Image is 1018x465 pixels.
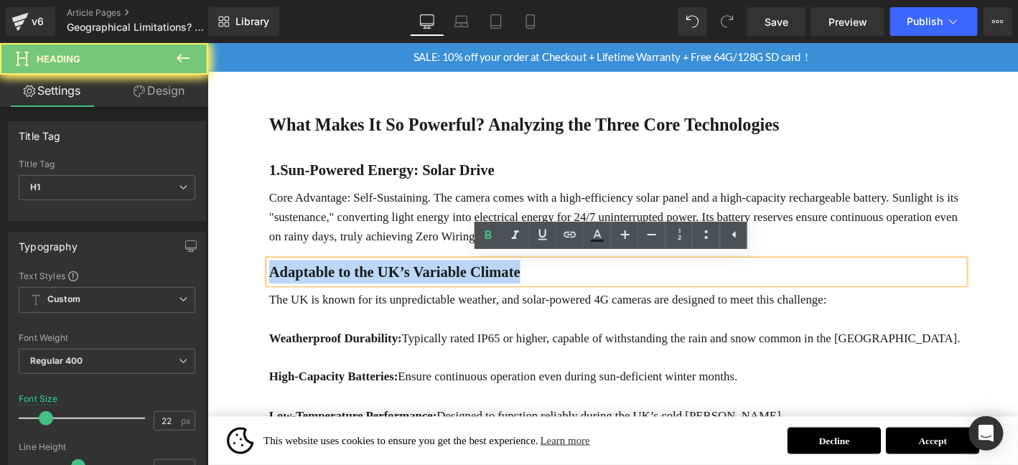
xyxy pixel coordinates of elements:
a: Desktop [410,7,444,36]
div: Open Intercom Messenger [969,416,1004,451]
div: v6 [29,12,47,31]
a: Article Pages [67,7,232,19]
button: More [984,7,1012,36]
button: Publish [890,7,978,36]
strong: High-Capacity Batteries: [66,350,204,365]
span: Library [235,15,269,28]
div: Font Size [19,394,58,404]
p: Typically rated IP65 or higher, capable of withstanding the rain and snow common in the [GEOGRAPH... [66,306,811,327]
div: Title Tag [19,122,61,142]
a: v6 [6,7,55,36]
button: Undo [678,7,707,36]
span: Save [765,14,788,29]
span: This website uses cookies to ensure you get the best experience. [60,415,610,437]
span: Publish [907,16,943,27]
div: Font Weight [19,333,195,343]
b: Custom [47,293,80,306]
a: Mobile [513,7,548,36]
p: The UK is known for its unpredictable weather, and solar-powered 4G cameras are designed to meet ... [66,265,811,286]
b: 1.Sun-Powered Energy: Solar Drive [66,127,308,145]
span: Geographical Limitations? Nonexistent! The True Meaning of Anywhere, Anytime Surveillance [67,22,205,33]
strong: Low-Temperature Performance: [66,392,246,406]
strong: Weatherproof Durability: [66,309,208,324]
a: Accept [727,412,828,441]
p: Ensure continuous operation even during sun-deficient winter months. [66,347,811,368]
div: Text Styles [19,270,195,281]
span: Heading [37,53,80,65]
a: Design [107,75,211,107]
div: Typography [19,232,78,253]
button: Redo [713,7,742,36]
b: Regular 400 [30,355,83,366]
div: Title Tag [19,159,195,169]
a: Decline [622,412,722,441]
img: logo [21,412,50,441]
a: Learn more [355,415,413,437]
p: Designed to function reliably during the UK’s cold [PERSON_NAME]. [66,389,811,410]
span: px [181,416,193,426]
strong: What Makes It So Powerful? Analyzing the Three Core Technologies [66,77,613,98]
span: Preview [828,14,867,29]
div: Line Height [19,442,195,452]
b: Adaptable to the UK’s Variable Climate [66,236,335,254]
b: H1 [30,182,40,192]
a: New Library [208,7,279,36]
a: Laptop [444,7,479,36]
span: Close the cookie banner [839,422,848,431]
p: Core Advantage: Self-Sustaining. The camera comes with a high-efficiency solar panel and a high-c... [66,156,811,217]
a: Tablet [479,7,513,36]
a: Preview [811,7,884,36]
